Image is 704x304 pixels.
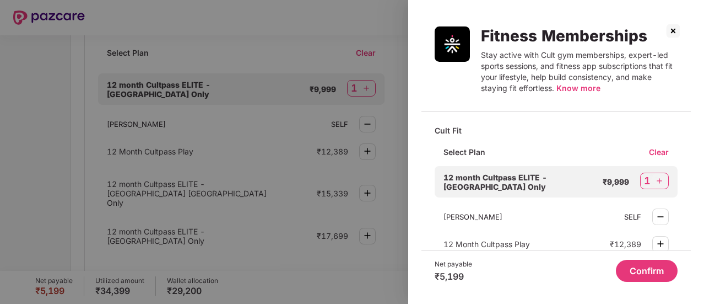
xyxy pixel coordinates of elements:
[624,212,641,221] div: SELF
[435,260,472,269] div: Net payable
[481,26,678,45] div: Fitness Memberships
[443,212,613,221] div: [PERSON_NAME]
[481,50,678,94] div: Stay active with Cult gym memberships, expert-led sports sessions, and fitness app subscriptions ...
[649,147,678,157] div: Clear
[654,237,667,250] img: svg+xml;base64,PHN2ZyBpZD0iUGx1cy0zMngzMiIgeG1sbnM9Imh0dHA6Ly93d3cudzMub3JnLzIwMDAvc3ZnIiB3aWR0aD...
[435,26,470,62] img: Fitness Memberships
[603,177,629,186] div: ₹9,999
[443,239,530,249] span: 12 Month Cultpass Play
[435,121,678,140] div: Cult Fit
[644,174,651,188] div: 1
[654,210,667,223] img: svg+xml;base64,PHN2ZyBpZD0iTWludXMtMzJ4MzIiIHhtbG5zPSJodHRwOi8vd3d3LnczLm9yZy8yMDAwL3N2ZyIgd2lkdG...
[616,260,678,282] button: Confirm
[654,175,665,186] img: svg+xml;base64,PHN2ZyBpZD0iUGx1cy0zMngzMiIgeG1sbnM9Imh0dHA6Ly93d3cudzMub3JnLzIwMDAvc3ZnIiB3aWR0aD...
[610,239,641,249] div: ₹12,389
[435,147,494,166] div: Select Plan
[443,173,547,191] span: 12 month Cultpass ELITE - [GEOGRAPHIC_DATA] Only
[664,22,682,40] img: svg+xml;base64,PHN2ZyBpZD0iQ3Jvc3MtMzJ4MzIiIHhtbG5zPSJodHRwOi8vd3d3LnczLm9yZy8yMDAwL3N2ZyIgd2lkdG...
[556,83,600,93] span: Know more
[435,271,472,282] div: ₹5,199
